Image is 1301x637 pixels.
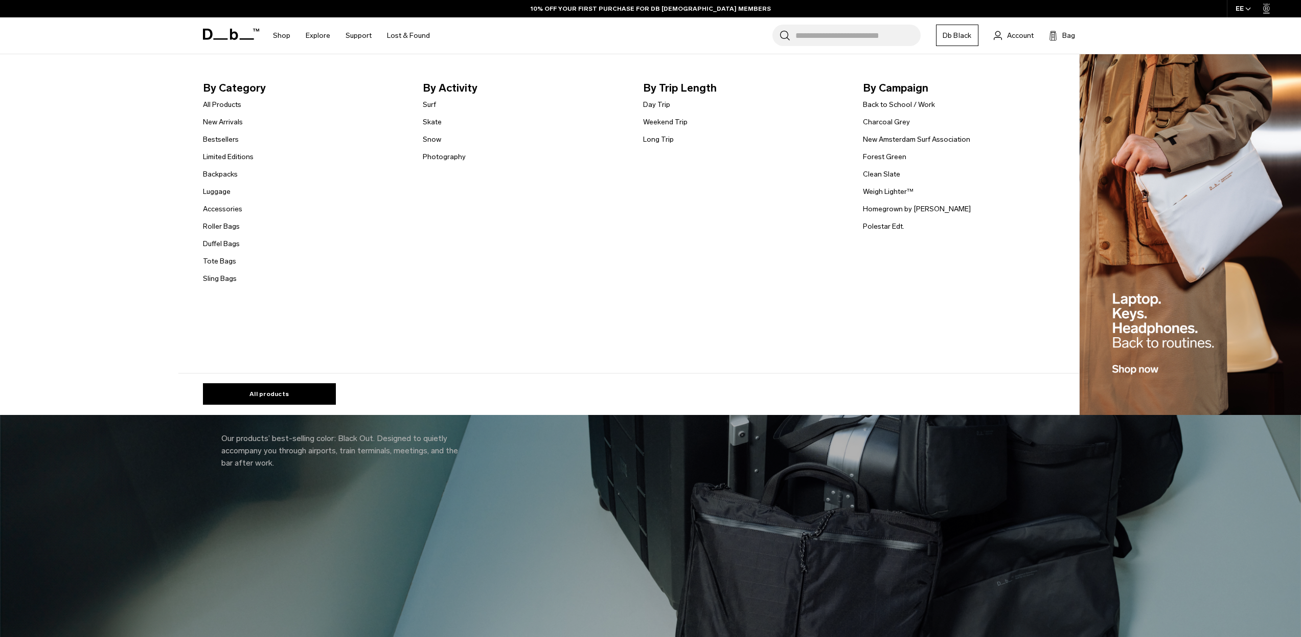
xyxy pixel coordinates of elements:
[1049,29,1075,41] button: Bag
[863,151,906,162] a: Forest Green
[203,221,240,232] a: Roller Bags
[994,29,1034,41] a: Account
[423,151,466,162] a: Photography
[863,169,900,180] a: Clean Slate
[863,204,971,214] a: Homegrown by [PERSON_NAME]
[203,99,241,110] a: All Products
[203,169,238,180] a: Backpacks
[203,134,239,145] a: Bestsellers
[423,99,436,110] a: Surf
[423,134,441,145] a: Snow
[423,80,627,96] span: By Activity
[1007,30,1034,41] span: Account
[203,238,240,249] a: Duffel Bags
[863,117,910,127] a: Charcoal Grey
[643,117,688,127] a: Weekend Trip
[265,17,438,54] nav: Main Navigation
[863,80,1067,96] span: By Campaign
[643,134,674,145] a: Long Trip
[203,204,242,214] a: Accessories
[863,221,904,232] a: Polestar Edt.
[863,186,914,197] a: Weigh Lighter™
[203,117,243,127] a: New Arrivals
[203,151,254,162] a: Limited Editions
[643,80,847,96] span: By Trip Length
[203,80,407,96] span: By Category
[1062,30,1075,41] span: Bag
[531,4,771,13] a: 10% OFF YOUR FIRST PURCHASE FOR DB [DEMOGRAPHIC_DATA] MEMBERS
[203,256,236,267] a: Tote Bags
[936,25,978,46] a: Db Black
[203,273,237,284] a: Sling Bags
[273,17,290,54] a: Shop
[863,134,970,145] a: New Amsterdam Surf Association
[203,186,231,197] a: Luggage
[423,117,442,127] a: Skate
[863,99,935,110] a: Back to School / Work
[306,17,330,54] a: Explore
[346,17,372,54] a: Support
[643,99,670,110] a: Day Trip
[203,383,336,405] a: All products
[387,17,430,54] a: Lost & Found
